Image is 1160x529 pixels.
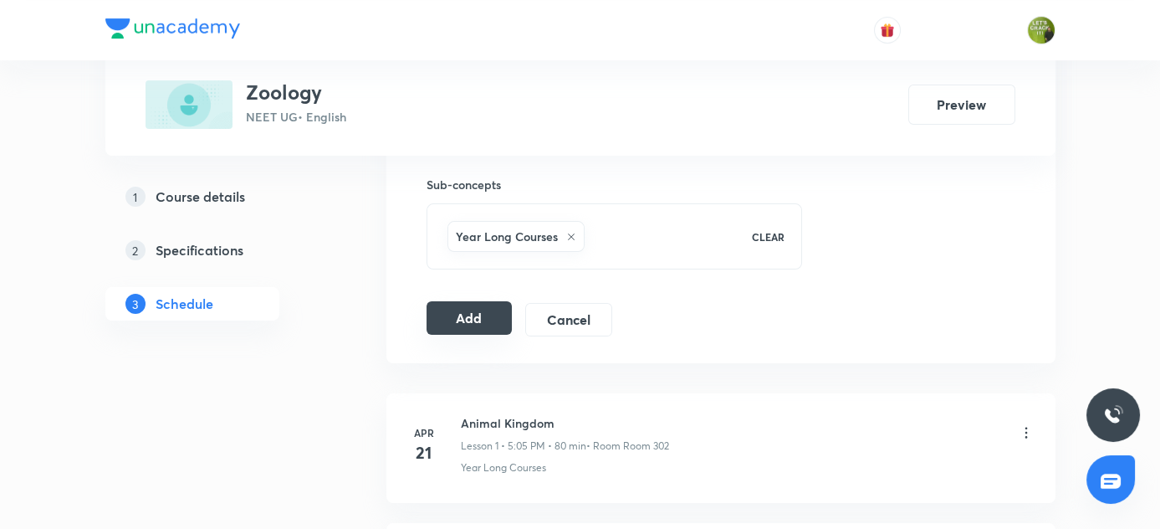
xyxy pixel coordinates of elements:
p: Lesson 1 • 5:05 PM • 80 min [461,439,586,454]
h6: Year Long Courses [456,228,558,245]
img: avatar [880,23,895,38]
p: 3 [125,294,146,314]
img: ttu [1103,405,1123,425]
h6: Sub-concepts [427,176,803,193]
img: Gaurav Uppal [1027,16,1055,44]
a: 1Course details [105,180,333,213]
a: Company Logo [105,18,240,43]
button: Preview [908,85,1015,125]
img: Company Logo [105,18,240,39]
a: 2Specifications [105,234,333,267]
button: Add [427,301,513,335]
p: • Room Room 302 [586,439,669,454]
button: Cancel [525,303,611,336]
h5: Specifications [156,240,243,260]
h3: Zoology [246,80,346,105]
p: 1 [125,187,146,207]
p: NEET UG • English [246,108,346,126]
h6: Animal Kingdom [461,414,669,432]
button: avatar [874,17,901,44]
p: CLEAR [752,229,784,244]
img: CBDFE6D6-90A4-43CF-9D5A-FE1ABAFBDE0D_plus.png [146,80,233,129]
p: Year Long Courses [461,460,546,475]
h4: 21 [407,440,441,465]
h5: Schedule [156,294,213,314]
p: 2 [125,240,146,260]
h5: Course details [156,187,245,207]
h6: Apr [407,425,441,440]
